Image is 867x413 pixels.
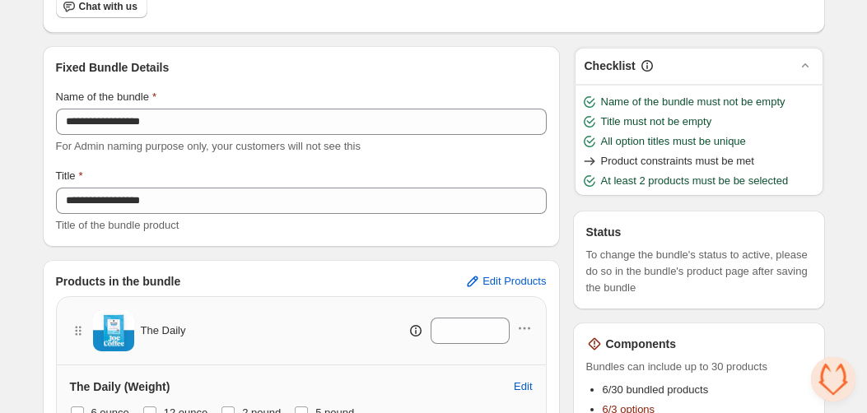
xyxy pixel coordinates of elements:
button: Edit [504,374,542,400]
span: At least 2 products must be be selected [601,173,789,189]
span: Edit Products [482,275,546,288]
div: Open chat [811,357,855,401]
span: Edit [514,380,532,393]
span: For Admin naming purpose only, your customers will not see this [56,140,361,152]
span: Title of the bundle product [56,219,179,231]
span: The Daily [141,323,186,339]
h3: Products in the bundle [56,273,181,290]
img: The Daily [93,310,134,351]
label: Name of the bundle [56,89,157,105]
button: Edit Products [454,268,556,295]
span: Bundles can include up to 30 products [586,359,812,375]
span: To change the bundle's status to active, please do so in the bundle's product page after saving t... [586,247,812,296]
span: All option titles must be unique [601,133,746,150]
span: Title must not be empty [601,114,712,130]
span: Product constraints must be met [601,153,754,169]
h3: Components [606,336,677,352]
h3: Fixed Bundle Details [56,59,547,76]
label: Title [56,168,83,184]
span: 6/30 bundled products [603,383,709,396]
span: Name of the bundle must not be empty [601,94,785,110]
h3: The Daily (Weight) [70,378,170,395]
h3: Checklist [585,58,636,74]
h3: Status [586,224,812,240]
